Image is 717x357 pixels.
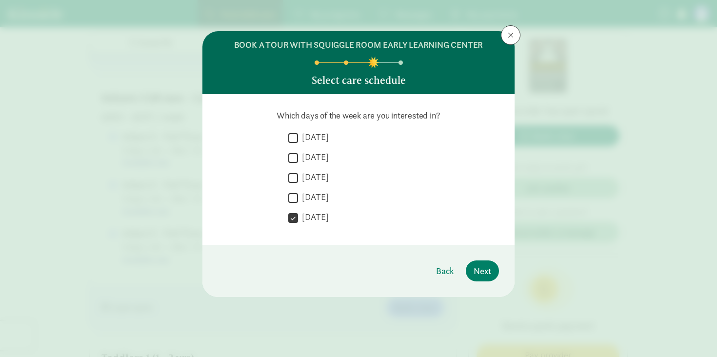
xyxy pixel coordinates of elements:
[298,151,329,163] label: [DATE]
[428,260,462,281] button: Back
[298,211,329,223] label: [DATE]
[436,264,454,278] span: Back
[298,171,329,183] label: [DATE]
[234,39,483,51] h6: BOOK A TOUR WITH SQUIGGLE ROOM EARLY LEARNING CENTER
[466,260,499,281] button: Next
[312,75,406,86] h5: Select care schedule
[218,110,499,121] p: Which days of the week are you interested in?
[298,131,329,143] label: [DATE]
[474,264,491,278] span: Next
[298,191,329,203] label: [DATE]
